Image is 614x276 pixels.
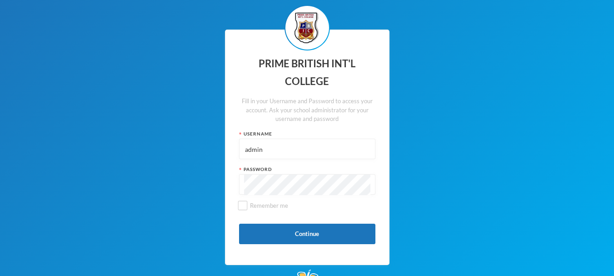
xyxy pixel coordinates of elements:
[239,130,375,137] div: Username
[246,202,292,209] span: Remember me
[239,55,375,90] div: PRIME BRITISH INT'L COLLEGE
[239,97,375,124] div: Fill in your Username and Password to access your account. Ask your school administrator for your...
[239,224,375,244] button: Continue
[239,166,375,173] div: Password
